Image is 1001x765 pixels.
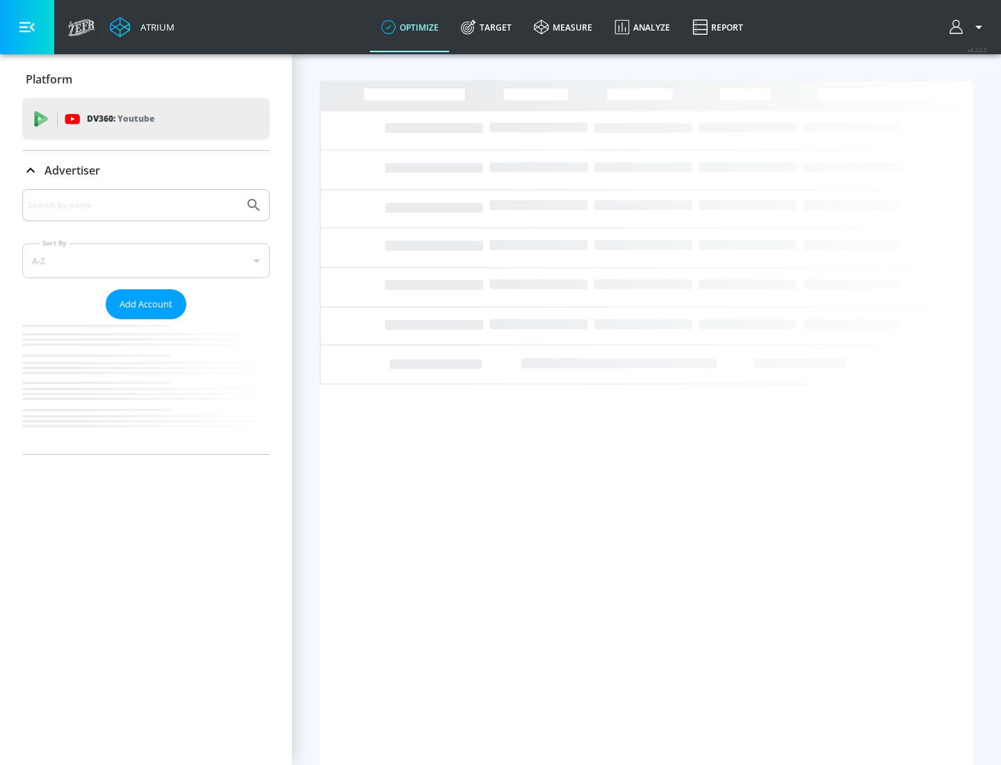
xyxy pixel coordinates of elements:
[28,196,238,214] input: Search by name
[110,17,174,38] a: Atrium
[106,289,186,319] button: Add Account
[603,2,681,52] a: Analyze
[22,60,270,99] div: Platform
[22,98,270,140] div: DV360: Youtube
[40,239,70,248] label: Sort By
[22,243,270,278] div: A-Z
[87,111,154,127] p: DV360:
[22,189,270,454] div: Advertiser
[450,2,523,52] a: Target
[22,151,270,190] div: Advertiser
[120,296,172,312] span: Add Account
[523,2,603,52] a: measure
[681,2,754,52] a: Report
[26,72,72,87] p: Platform
[370,2,450,52] a: optimize
[968,46,987,54] span: v 4.22.2
[22,319,270,454] nav: list of Advertiser
[135,21,174,33] div: Atrium
[44,163,100,178] p: Advertiser
[117,111,154,126] p: Youtube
